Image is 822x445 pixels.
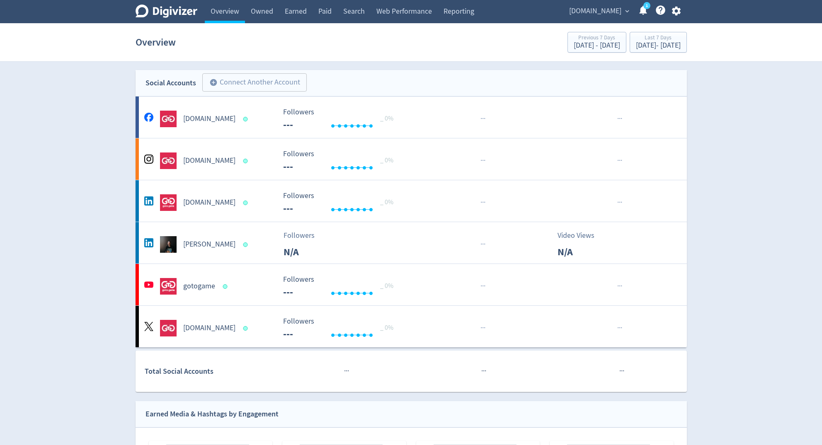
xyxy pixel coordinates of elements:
[623,7,631,15] span: expand_more
[136,222,687,264] a: Jack Hudson undefined[PERSON_NAME]FollowersN/A···Video ViewsN/A
[209,78,218,87] span: add_circle
[643,2,650,9] a: 1
[480,197,482,208] span: ·
[621,155,622,166] span: ·
[160,152,177,169] img: goto.game undefined
[484,239,485,249] span: ·
[621,281,622,291] span: ·
[380,282,393,290] span: _ 0%
[202,73,307,92] button: Connect Another Account
[623,366,624,376] span: ·
[484,155,485,166] span: ·
[480,281,482,291] span: ·
[617,323,619,333] span: ·
[160,278,177,295] img: gotogame undefined
[558,244,605,259] p: N/A
[136,180,687,222] a: goto.game undefined[DOMAIN_NAME] Followers --- Followers --- _ 0%······
[346,366,347,376] span: ·
[279,108,403,130] svg: Followers ---
[145,365,277,377] div: Total Social Accounts
[574,35,620,42] div: Previous 7 Days
[196,75,307,92] a: Connect Another Account
[480,155,482,166] span: ·
[284,244,331,259] p: N/A
[243,326,250,331] span: Data last synced: 10 Oct 2025, 6:02pm (AEDT)
[380,156,393,164] span: _ 0%
[617,155,619,166] span: ·
[279,276,403,297] svg: Followers ---
[183,114,235,124] h5: [DOMAIN_NAME]
[183,323,235,333] h5: [DOMAIN_NAME]
[482,239,484,249] span: ·
[619,155,621,166] span: ·
[480,239,482,249] span: ·
[569,5,621,18] span: [DOMAIN_NAME]
[482,281,484,291] span: ·
[380,324,393,332] span: _ 0%
[160,236,177,253] img: Jack Hudson undefined
[617,197,619,208] span: ·
[279,317,403,339] svg: Followers ---
[484,323,485,333] span: ·
[621,114,622,124] span: ·
[483,366,485,376] span: ·
[484,197,485,208] span: ·
[482,197,484,208] span: ·
[636,42,681,49] div: [DATE] - [DATE]
[636,35,681,42] div: Last 7 Days
[619,281,621,291] span: ·
[183,239,235,249] h5: [PERSON_NAME]
[243,159,250,163] span: Data last synced: 11 Oct 2025, 10:02am (AEDT)
[482,114,484,124] span: ·
[617,114,619,124] span: ·
[619,197,621,208] span: ·
[481,366,483,376] span: ·
[160,194,177,211] img: goto.game undefined
[344,366,346,376] span: ·
[243,117,250,121] span: Data last synced: 11 Oct 2025, 10:02am (AEDT)
[484,114,485,124] span: ·
[136,138,687,180] a: goto.game undefined[DOMAIN_NAME] Followers --- Followers --- _ 0%······
[485,366,486,376] span: ·
[574,42,620,49] div: [DATE] - [DATE]
[630,32,687,53] button: Last 7 Days[DATE]- [DATE]
[380,114,393,123] span: _ 0%
[279,150,403,172] svg: Followers ---
[183,156,235,166] h5: [DOMAIN_NAME]
[284,230,331,241] p: Followers
[484,281,485,291] span: ·
[243,201,250,205] span: Data last synced: 11 Oct 2025, 2:01am (AEDT)
[160,320,177,336] img: goto.game undefined
[619,323,621,333] span: ·
[380,198,393,206] span: _ 0%
[480,323,482,333] span: ·
[619,366,621,376] span: ·
[183,281,215,291] h5: gotogame
[621,366,623,376] span: ·
[145,77,196,89] div: Social Accounts
[347,366,349,376] span: ·
[482,323,484,333] span: ·
[619,114,621,124] span: ·
[160,111,177,127] img: goto.game undefined
[183,198,235,208] h5: [DOMAIN_NAME]
[480,114,482,124] span: ·
[621,197,622,208] span: ·
[621,323,622,333] span: ·
[136,306,687,347] a: goto.game undefined[DOMAIN_NAME] Followers --- Followers --- _ 0%······
[567,32,626,53] button: Previous 7 Days[DATE] - [DATE]
[136,29,176,56] h1: Overview
[136,97,687,138] a: goto.game undefined[DOMAIN_NAME] Followers --- Followers --- _ 0%······
[482,155,484,166] span: ·
[617,281,619,291] span: ·
[136,264,687,305] a: gotogame undefinedgotogame Followers --- Followers --- _ 0%······
[243,242,250,247] span: Data last synced: 11 Oct 2025, 4:02am (AEDT)
[645,3,647,9] text: 1
[558,230,605,241] p: Video Views
[223,284,230,289] span: Data last synced: 11 Oct 2025, 4:01pm (AEDT)
[566,5,631,18] button: [DOMAIN_NAME]
[145,408,279,420] div: Earned Media & Hashtags by Engagement
[279,192,403,214] svg: Followers ---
